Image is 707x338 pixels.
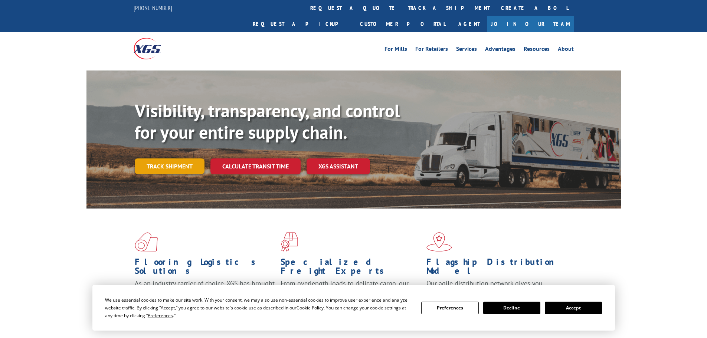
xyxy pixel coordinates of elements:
[426,279,563,296] span: Our agile distribution network gives you nationwide inventory management on demand.
[456,46,477,54] a: Services
[210,158,301,174] a: Calculate transit time
[524,46,550,54] a: Resources
[307,158,370,174] a: XGS ASSISTANT
[421,302,478,314] button: Preferences
[134,4,172,12] a: [PHONE_NUMBER]
[415,46,448,54] a: For Retailers
[135,158,204,174] a: Track shipment
[483,302,540,314] button: Decline
[426,232,452,252] img: xgs-icon-flagship-distribution-model-red
[354,16,451,32] a: Customer Portal
[558,46,574,54] a: About
[135,232,158,252] img: xgs-icon-total-supply-chain-intelligence-red
[135,257,275,279] h1: Flooring Logistics Solutions
[135,99,400,144] b: Visibility, transparency, and control for your entire supply chain.
[135,279,275,305] span: As an industry carrier of choice, XGS has brought innovation and dedication to flooring logistics...
[105,296,412,319] div: We use essential cookies to make our site work. With your consent, we may also use non-essential ...
[281,257,421,279] h1: Specialized Freight Experts
[426,257,567,279] h1: Flagship Distribution Model
[487,16,574,32] a: Join Our Team
[384,46,407,54] a: For Mills
[148,312,173,319] span: Preferences
[281,279,421,312] p: From overlength loads to delicate cargo, our experienced staff knows the best way to move your fr...
[297,305,324,311] span: Cookie Policy
[281,232,298,252] img: xgs-icon-focused-on-flooring-red
[247,16,354,32] a: Request a pickup
[545,302,602,314] button: Accept
[451,16,487,32] a: Agent
[485,46,515,54] a: Advantages
[92,285,615,331] div: Cookie Consent Prompt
